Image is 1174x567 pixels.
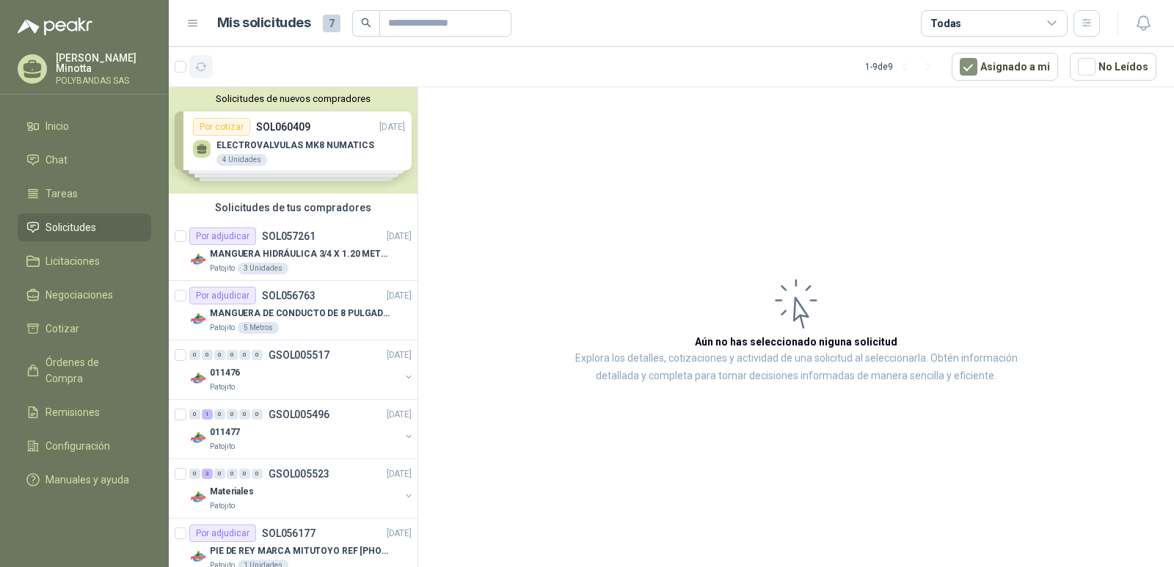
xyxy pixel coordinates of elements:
p: SOL056763 [262,290,316,301]
div: 0 [189,469,200,479]
img: Company Logo [189,370,207,387]
span: Chat [45,152,68,168]
a: 0 0 0 0 0 0 GSOL005517[DATE] Company Logo011476Patojito [189,346,415,393]
span: Manuales y ayuda [45,472,129,488]
a: Cotizar [18,315,151,343]
h1: Mis solicitudes [217,12,311,34]
div: Por adjudicar [189,287,256,304]
span: Licitaciones [45,253,100,269]
p: [DATE] [387,467,412,481]
div: 0 [239,469,250,479]
span: Configuración [45,438,110,454]
div: 0 [214,409,225,420]
p: MANGUERA DE CONDUCTO DE 8 PULGADAS DE ALAMBRE [PERSON_NAME] PU [210,307,393,321]
p: SOL057261 [262,231,316,241]
p: Patojito [210,263,235,274]
img: Logo peakr [18,18,92,35]
span: Órdenes de Compra [45,354,137,387]
div: 0 [227,409,238,420]
a: Tareas [18,180,151,208]
button: Solicitudes de nuevos compradores [175,93,412,104]
div: 0 [214,469,225,479]
span: Tareas [45,186,78,202]
span: Cotizar [45,321,79,337]
p: Patojito [210,500,235,512]
p: GSOL005523 [269,469,329,479]
p: Explora los detalles, cotizaciones y actividad de una solicitud al seleccionarla. Obtén informaci... [565,350,1027,385]
span: Inicio [45,118,69,134]
div: 3 Unidades [238,263,288,274]
p: Patojito [210,381,235,393]
img: Company Logo [189,251,207,268]
a: Remisiones [18,398,151,426]
a: Por adjudicarSOL056763[DATE] Company LogoMANGUERA DE CONDUCTO DE 8 PULGADAS DE ALAMBRE [PERSON_NA... [169,281,418,340]
p: [PERSON_NAME] Minotta [56,53,151,73]
div: 0 [189,409,200,420]
div: 1 [202,409,213,420]
p: POLYBANDAS SAS [56,76,151,85]
div: 0 [189,350,200,360]
img: Company Logo [189,310,207,328]
span: Negociaciones [45,287,113,303]
span: Remisiones [45,404,100,420]
div: 0 [252,350,263,360]
p: [DATE] [387,527,412,541]
div: 0 [239,409,250,420]
div: Por adjudicar [189,227,256,245]
span: search [361,18,371,28]
a: Licitaciones [18,247,151,275]
img: Company Logo [189,548,207,566]
p: Patojito [210,322,235,334]
p: [DATE] [387,408,412,422]
div: 0 [227,469,238,479]
a: Configuración [18,432,151,460]
a: Por adjudicarSOL057261[DATE] Company LogoMANGUERA HIDRÁULICA 3/4 X 1.20 METROS DE LONGITUD HR-HR-... [169,222,418,281]
a: 0 1 0 0 0 0 GSOL005496[DATE] Company Logo011477Patojito [189,406,415,453]
div: 3 [202,469,213,479]
span: 7 [323,15,340,32]
div: Solicitudes de tus compradores [169,194,418,222]
p: Materiales [210,485,254,499]
p: [DATE] [387,348,412,362]
span: Solicitudes [45,219,96,235]
a: Órdenes de Compra [18,348,151,392]
div: 0 [252,469,263,479]
div: 0 [252,409,263,420]
p: GSOL005496 [269,409,329,420]
div: 0 [227,350,238,360]
a: Chat [18,146,151,174]
div: Todas [930,15,961,32]
p: PIE DE REY MARCA MITUTOYO REF [PHONE_NUMBER] [210,544,393,558]
img: Company Logo [189,429,207,447]
img: Company Logo [189,489,207,506]
p: GSOL005517 [269,350,329,360]
div: 5 Metros [238,322,279,334]
p: 011476 [210,366,240,380]
div: Por adjudicar [189,524,256,542]
a: Inicio [18,112,151,140]
button: Asignado a mi [952,53,1058,81]
p: SOL056177 [262,528,316,538]
div: 0 [214,350,225,360]
p: [DATE] [387,289,412,303]
p: MANGUERA HIDRÁULICA 3/4 X 1.20 METROS DE LONGITUD HR-HR-ACOPLADA [210,247,393,261]
h3: Aún no has seleccionado niguna solicitud [695,334,897,350]
div: Solicitudes de nuevos compradoresPor cotizarSOL060409[DATE] ELECTROVALVULAS MK8 NUMATICS4 Unidade... [169,87,418,194]
p: [DATE] [387,230,412,244]
a: Manuales y ayuda [18,466,151,494]
button: No Leídos [1070,53,1156,81]
div: 1 - 9 de 9 [865,55,940,78]
div: 0 [202,350,213,360]
a: Solicitudes [18,213,151,241]
p: 011477 [210,425,240,439]
div: 0 [239,350,250,360]
p: Patojito [210,441,235,453]
a: 0 3 0 0 0 0 GSOL005523[DATE] Company LogoMaterialesPatojito [189,465,415,512]
a: Negociaciones [18,281,151,309]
